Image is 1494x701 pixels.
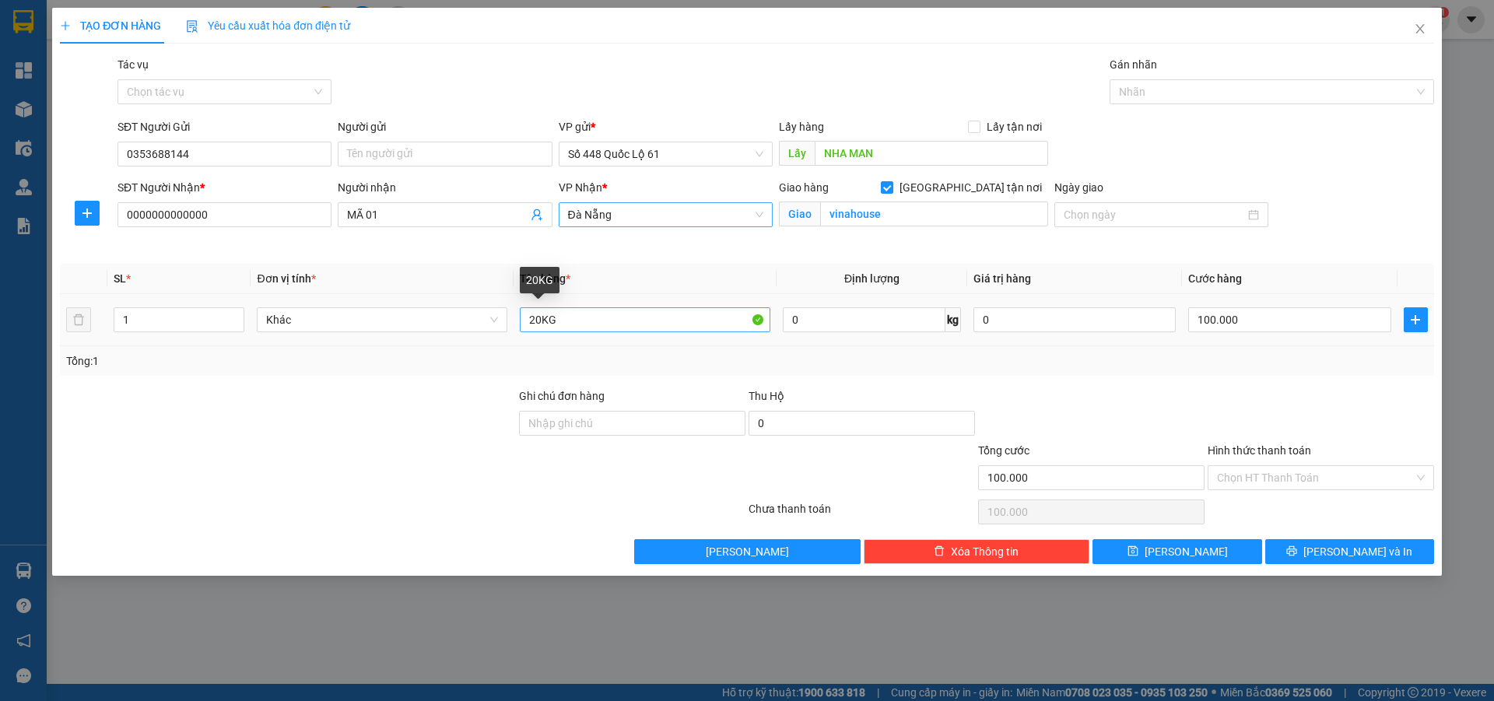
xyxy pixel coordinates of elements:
[75,207,99,219] span: plus
[844,272,900,285] span: Định lượng
[520,267,559,293] div: 20KG
[60,20,71,31] span: plus
[114,272,126,285] span: SL
[1398,8,1442,51] button: Close
[75,201,100,226] button: plus
[60,19,161,32] span: TẠO ĐƠN HÀNG
[1064,206,1245,223] input: Ngày giao
[1128,545,1138,558] span: save
[749,390,784,402] span: Thu Hộ
[1265,539,1434,564] button: printer[PERSON_NAME] và In
[1110,58,1157,71] label: Gán nhãn
[1188,272,1242,285] span: Cước hàng
[568,142,763,166] span: Số 448 Quốc Lộ 61
[519,390,605,402] label: Ghi chú đơn hàng
[779,181,829,194] span: Giao hàng
[117,58,149,71] label: Tác vụ
[973,272,1031,285] span: Giá trị hàng
[568,203,763,226] span: Đà Nẵng
[1303,543,1412,560] span: [PERSON_NAME] và In
[820,202,1048,226] input: Giao tận nơi
[1405,314,1427,326] span: plus
[951,543,1019,560] span: Xóa Thông tin
[779,202,820,226] span: Giao
[815,141,1048,166] input: Dọc đường
[520,307,770,332] input: VD: Bàn, Ghế
[66,352,577,370] div: Tổng: 1
[934,545,945,558] span: delete
[257,272,315,285] span: Đơn vị tính
[945,307,961,332] span: kg
[779,121,824,133] span: Lấy hàng
[980,118,1048,135] span: Lấy tận nơi
[266,308,498,331] span: Khác
[186,19,350,32] span: Yêu cầu xuất hóa đơn điện tử
[186,20,198,33] img: icon
[1414,23,1426,35] span: close
[117,118,331,135] div: SĐT Người Gửi
[1092,539,1261,564] button: save[PERSON_NAME]
[338,118,552,135] div: Người gửi
[779,141,815,166] span: Lấy
[978,444,1029,457] span: Tổng cước
[747,500,977,528] div: Chưa thanh toán
[1054,181,1103,194] label: Ngày giao
[864,539,1090,564] button: deleteXóa Thông tin
[66,307,91,332] button: delete
[519,411,745,436] input: Ghi chú đơn hàng
[531,209,543,221] span: user-add
[634,539,861,564] button: [PERSON_NAME]
[973,307,1176,332] input: 0
[1208,444,1311,457] label: Hình thức thanh toán
[117,179,331,196] div: SĐT Người Nhận
[1404,307,1428,332] button: plus
[559,118,773,135] div: VP gửi
[338,179,552,196] div: Người nhận
[1286,545,1297,558] span: printer
[893,179,1048,196] span: [GEOGRAPHIC_DATA] tận nơi
[1145,543,1228,560] span: [PERSON_NAME]
[706,543,789,560] span: [PERSON_NAME]
[559,181,602,194] span: VP Nhận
